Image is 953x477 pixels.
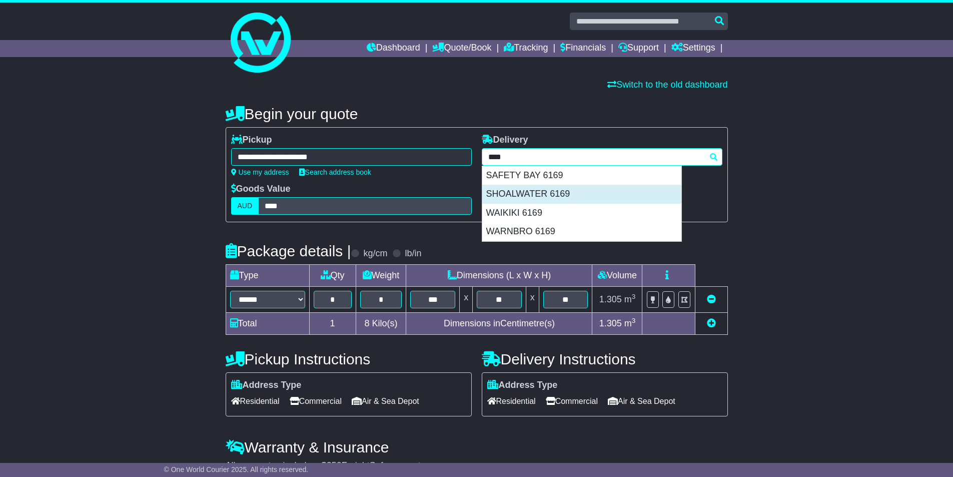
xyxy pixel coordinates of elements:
a: Quote/Book [432,40,491,57]
span: Residential [487,393,536,409]
div: All our quotes include a $ FreightSafe warranty. [226,460,728,471]
h4: Warranty & Insurance [226,439,728,455]
td: Weight [356,265,406,287]
label: lb/in [405,248,421,259]
a: Financials [560,40,606,57]
label: Address Type [487,380,558,391]
td: Dimensions (L x W x H) [406,265,592,287]
td: Kilo(s) [356,313,406,335]
span: 1.305 [599,318,622,328]
a: Tracking [504,40,548,57]
td: x [460,287,473,313]
label: Address Type [231,380,302,391]
label: Delivery [482,135,528,146]
a: Dashboard [367,40,420,57]
span: m [624,294,636,304]
a: Search address book [299,168,371,176]
a: Settings [671,40,715,57]
span: Air & Sea Depot [608,393,675,409]
label: AUD [231,197,259,215]
sup: 3 [632,317,636,324]
div: SAFETY BAY 6169 [482,166,681,185]
span: 1.305 [599,294,622,304]
td: Qty [309,265,356,287]
label: kg/cm [363,248,387,259]
a: Switch to the old dashboard [607,80,727,90]
span: 8 [364,318,369,328]
label: Goods Value [231,184,291,195]
a: Add new item [707,318,716,328]
td: x [526,287,539,313]
h4: Package details | [226,243,351,259]
td: Volume [592,265,642,287]
td: 1 [309,313,356,335]
h4: Pickup Instructions [226,351,472,367]
label: Pickup [231,135,272,146]
div: WAIKIKI 6169 [482,204,681,223]
a: Use my address [231,168,289,176]
h4: Delivery Instructions [482,351,728,367]
span: m [624,318,636,328]
span: © One World Courier 2025. All rights reserved. [164,465,309,473]
a: Support [618,40,659,57]
div: SHOALWATER 6169 [482,185,681,204]
sup: 3 [632,293,636,300]
td: Total [226,313,309,335]
span: Air & Sea Depot [352,393,419,409]
a: Remove this item [707,294,716,304]
td: Dimensions in Centimetre(s) [406,313,592,335]
span: 250 [327,460,342,470]
td: Type [226,265,309,287]
h4: Begin your quote [226,106,728,122]
span: Commercial [290,393,342,409]
span: Residential [231,393,280,409]
span: Commercial [546,393,598,409]
div: WARNBRO 6169 [482,222,681,241]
